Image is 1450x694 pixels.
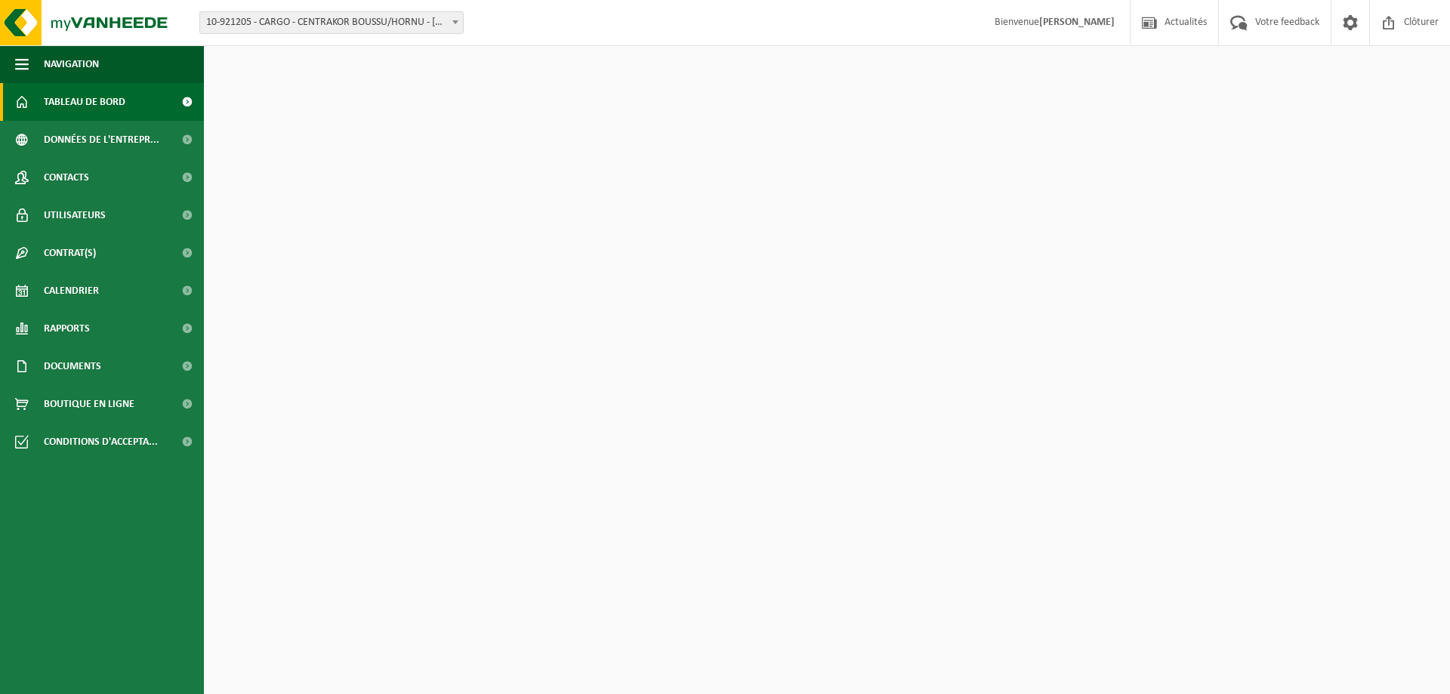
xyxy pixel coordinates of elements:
strong: [PERSON_NAME] [1039,17,1115,28]
span: Calendrier [44,272,99,310]
span: Données de l'entrepr... [44,121,159,159]
span: 10-921205 - CARGO - CENTRAKOR BOUSSU/HORNU - HORNU [199,11,464,34]
span: Rapports [44,310,90,347]
span: Tableau de bord [44,83,125,121]
span: Contrat(s) [44,234,96,272]
span: 10-921205 - CARGO - CENTRAKOR BOUSSU/HORNU - HORNU [200,12,463,33]
span: Boutique en ligne [44,385,134,423]
span: Contacts [44,159,89,196]
span: Documents [44,347,101,385]
span: Utilisateurs [44,196,106,234]
span: Navigation [44,45,99,83]
span: Conditions d'accepta... [44,423,158,461]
